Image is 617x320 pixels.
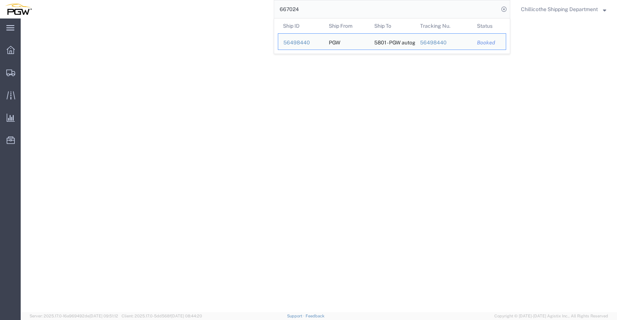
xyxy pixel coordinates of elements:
[5,4,32,15] img: logo
[30,314,118,318] span: Server: 2025.17.0-16a969492de
[415,18,472,33] th: Tracking Nu.
[521,5,598,13] span: Chillicothe Shipping Department
[521,5,607,14] button: Chillicothe Shipping Department
[122,314,202,318] span: Client: 2025.17.0-5dd568f
[472,18,506,33] th: Status
[329,34,340,50] div: PGW
[306,314,324,318] a: Feedback
[374,34,410,50] div: 5801 - PGW autoglass - Fort Worth Hub
[278,18,510,54] table: Search Results
[420,39,467,47] div: 56498440
[324,18,369,33] th: Ship From
[494,313,608,319] span: Copyright © [DATE]-[DATE] Agistix Inc., All Rights Reserved
[369,18,415,33] th: Ship To
[278,18,324,33] th: Ship ID
[89,314,118,318] span: [DATE] 09:51:12
[21,18,617,312] iframe: FS Legacy Container
[274,0,499,18] input: Search for shipment number, reference number
[283,39,318,47] div: 56498440
[171,314,202,318] span: [DATE] 08:44:20
[287,314,306,318] a: Support
[477,39,501,47] div: Booked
